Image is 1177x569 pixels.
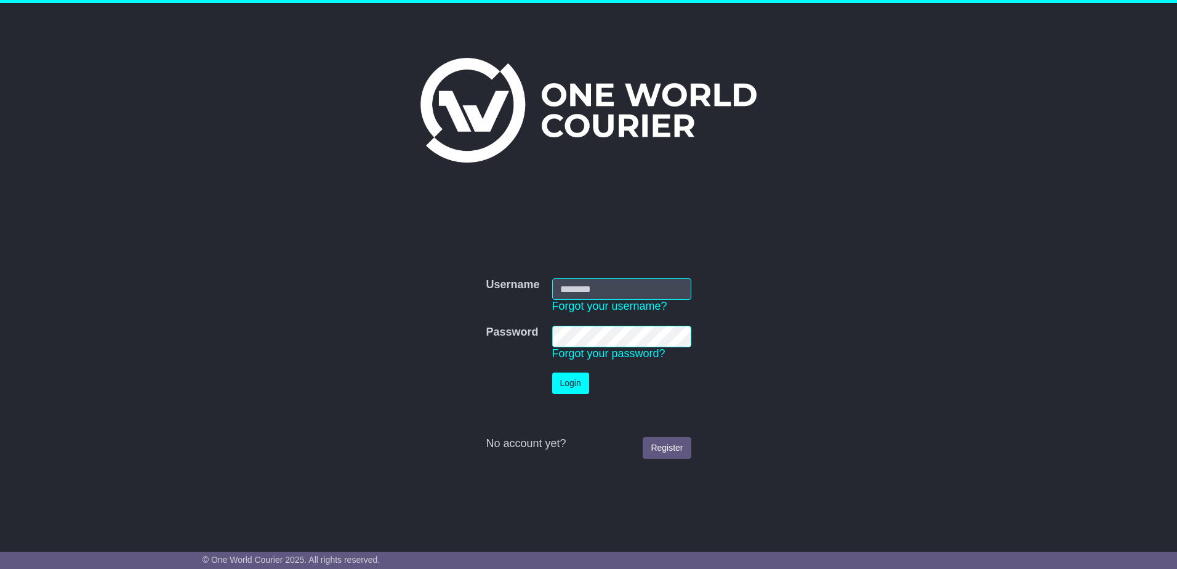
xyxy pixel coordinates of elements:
a: Register [643,437,691,459]
a: Forgot your password? [552,347,665,360]
button: Login [552,373,589,394]
label: Username [486,278,539,292]
a: Forgot your username? [552,300,667,312]
img: One World [420,58,757,163]
span: © One World Courier 2025. All rights reserved. [203,555,380,565]
div: No account yet? [486,437,691,451]
label: Password [486,326,538,339]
